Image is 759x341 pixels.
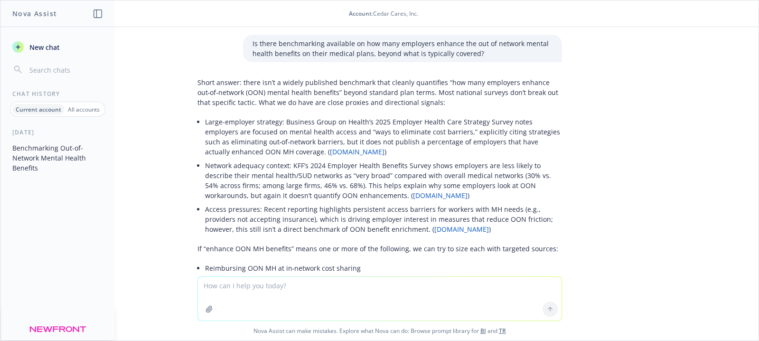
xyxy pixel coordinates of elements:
a: [DOMAIN_NAME] [413,191,468,200]
a: [DOMAIN_NAME] [434,225,489,234]
p: Current account [16,105,61,114]
p: Short answer: there isn’t a widely published benchmark that cleanly quantifies “how many employer... [197,77,562,107]
button: Benchmarking Out-of-Network Mental Health Benefits [9,140,107,176]
a: TR [499,327,506,335]
p: All accounts [68,105,100,114]
li: Access pressures: Recent reporting highlights persistent access barriers for workers with MH need... [205,202,562,236]
a: BI [480,327,486,335]
div: Chat History [1,90,114,98]
span: Nova Assist can make mistakes. Explore what Nova can do: Browse prompt library for and [4,321,755,341]
span: New chat [28,42,60,52]
p: If “enhance OON MH benefits” means one or more of the following, we can try to size each with tar... [197,244,562,254]
div: [DATE] [1,128,114,136]
li: Network adequacy context: KFF’s 2024 Employer Health Benefits Survey shows employers are less lik... [205,159,562,202]
div: : Cedar Cares, Inc. [349,9,418,18]
li: Waiving/refunding OON penalties for MH/SUD when network access is inadequate [205,275,562,289]
input: Search chats [28,63,103,76]
a: [DOMAIN_NAME] [330,147,384,156]
span: Account [349,9,372,18]
li: Reimbursing OON MH at in‑network cost sharing [205,261,562,275]
h1: Nova Assist [12,9,57,19]
li: Large-employer strategy: Business Group on Health’s 2025 Employer Health Care Strategy Survey not... [205,115,562,159]
button: New chat [9,38,107,56]
p: Is there benchmarking available on how many employers enhance the out of network mental health be... [253,38,553,58]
